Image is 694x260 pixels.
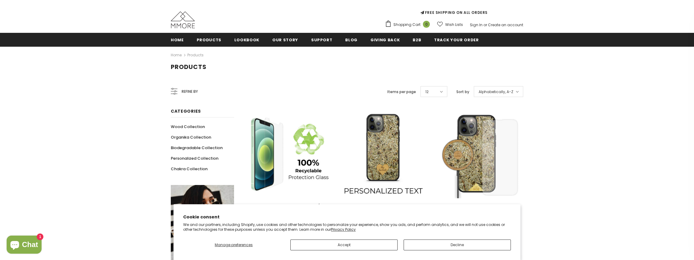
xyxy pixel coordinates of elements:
span: Wish Lists [445,22,463,28]
a: Giving back [370,33,400,46]
span: Biodegradable Collection [171,145,223,151]
span: Products [197,37,221,43]
span: Organika Collection [171,134,211,140]
span: Our Story [272,37,298,43]
a: Chakra Collection [171,164,208,174]
span: Chakra Collection [171,166,208,172]
button: Accept [290,240,398,250]
a: Alpine Hay - Personalized phone case - Personalized gift [339,203,427,209]
span: Track your order [434,37,479,43]
span: Alphabetically, A-Z [479,89,513,95]
inbox-online-store-chat: Shopify online store chat [5,236,43,255]
span: Refine by [182,88,198,95]
span: Alpine Hay BUNDLE Phone Case + Screen Protector + Alpine Hay Wireless Charger [442,203,519,215]
span: Lookbook [234,37,259,43]
a: Personalized Collection [171,153,218,164]
span: or [483,22,487,27]
span: Giving back [370,37,400,43]
a: Wish Lists [437,19,463,30]
span: Manage preferences [215,242,253,247]
span: 100% RECYCLABLE Tempered glass 2D/3D screen protector [249,203,327,215]
a: Blog [345,33,358,46]
span: support [311,37,333,43]
span: Products [171,63,207,71]
a: Wood Collection [171,121,205,132]
a: Track your order [434,33,479,46]
a: Lookbook [234,33,259,46]
a: Our Story [272,33,298,46]
a: Home [171,52,182,59]
span: Blog [345,37,358,43]
a: Home [171,33,184,46]
a: Shopping Cart 0 [385,20,433,29]
span: 12 [425,89,429,95]
span: Personalized Collection [171,155,218,161]
a: Products [197,33,221,46]
a: Alpine Hay BUNDLE Phone Case + Screen Protector + Alpine Hay Wireless Charger [436,203,523,209]
a: Create an account [488,22,523,27]
p: We and our partners, including Shopify, use cookies and other technologies to personalize your ex... [183,222,511,232]
span: Shopping Cart [393,22,420,28]
a: support [311,33,333,46]
button: Decline [404,240,511,250]
span: Home [171,37,184,43]
span: Alpine Hay - Personalized phone case - Personalized gift [347,203,422,215]
label: Items per page [387,89,416,95]
span: Wood Collection [171,124,205,130]
a: B2B [413,33,421,46]
button: Manage preferences [183,240,284,250]
span: B2B [413,37,421,43]
a: Organika Collection [171,132,211,143]
a: Sign In [470,22,483,27]
img: MMORE Cases [171,11,195,28]
label: Sort by [456,89,469,95]
span: 0 [423,21,430,28]
a: Products [187,52,204,58]
span: Categories [171,108,201,114]
h2: Cookie consent [183,214,511,220]
a: Biodegradable Collection [171,143,223,153]
a: Privacy Policy [331,227,356,232]
a: 100% RECYCLABLE Tempered glass 2D/3D screen protector [243,203,330,209]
